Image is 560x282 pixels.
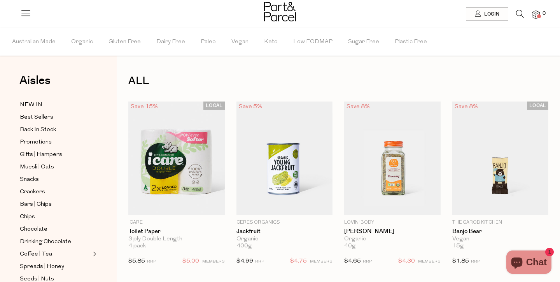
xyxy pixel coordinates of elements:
[452,258,469,264] span: $1.85
[20,250,52,259] span: Coffee | Tea
[203,102,225,110] span: LOCAL
[147,259,156,264] small: RRP
[20,138,52,147] span: Promotions
[398,256,415,266] span: $4.30
[20,200,52,209] span: Bars | Chips
[344,219,441,226] p: Lovin' Body
[452,102,549,215] img: Banjo Bear
[310,259,332,264] small: MEMBERS
[128,102,225,215] img: Toilet Paper
[255,259,264,264] small: RRP
[20,224,91,234] a: Chocolate
[532,11,540,19] a: 0
[236,258,253,264] span: $4.99
[201,28,216,56] span: Paleo
[363,259,372,264] small: RRP
[19,75,51,94] a: Aisles
[20,125,91,135] a: Back In Stock
[20,262,91,271] a: Spreads | Honey
[466,7,508,21] a: Login
[452,102,480,112] div: Save 8%
[344,236,441,243] div: Organic
[418,259,441,264] small: MEMBERS
[20,262,64,271] span: Spreads | Honey
[20,237,71,247] span: Drinking Chocolate
[12,28,56,56] span: Australian Made
[527,102,548,110] span: LOCAL
[344,102,441,215] img: Rosemary
[20,212,35,222] span: Chips
[20,187,91,197] a: Crackers
[504,250,554,276] inbox-online-store-chat: Shopify online store chat
[236,228,333,235] a: Jackfruit
[236,102,333,215] img: Jackfruit
[20,225,47,234] span: Chocolate
[471,259,480,264] small: RRP
[20,163,54,172] span: Muesli | Oats
[236,219,333,226] p: Ceres Organics
[482,11,499,18] span: Login
[202,259,225,264] small: MEMBERS
[20,175,39,184] span: Snacks
[182,256,199,266] span: $5.00
[236,243,252,250] span: 400g
[128,243,146,250] span: 4 pack
[91,249,96,259] button: Expand/Collapse Coffee | Tea
[128,219,225,226] p: icare
[20,175,91,184] a: Snacks
[156,28,185,56] span: Dairy Free
[452,243,464,250] span: 15g
[128,236,225,243] div: 3 ply Double Length
[344,228,441,235] a: [PERSON_NAME]
[108,28,141,56] span: Gluten Free
[344,243,356,250] span: 40g
[20,137,91,147] a: Promotions
[264,28,278,56] span: Keto
[20,212,91,222] a: Chips
[20,125,56,135] span: Back In Stock
[236,236,333,243] div: Organic
[395,28,427,56] span: Plastic Free
[344,102,372,112] div: Save 8%
[452,219,549,226] p: The Carob Kitchen
[541,10,548,17] span: 0
[20,100,42,110] span: NEW IN
[128,228,225,235] a: Toilet Paper
[293,28,332,56] span: Low FODMAP
[348,28,379,56] span: Sugar Free
[20,200,91,209] a: Bars | Chips
[264,2,296,21] img: Part&Parcel
[20,187,45,197] span: Crackers
[20,162,91,172] a: Muesli | Oats
[452,236,549,243] div: Vegan
[20,112,91,122] a: Best Sellers
[452,228,549,235] a: Banjo Bear
[344,258,361,264] span: $4.65
[128,102,160,112] div: Save 15%
[231,28,248,56] span: Vegan
[20,113,53,122] span: Best Sellers
[20,150,91,159] a: Gifts | Hampers
[19,72,51,89] span: Aisles
[71,28,93,56] span: Organic
[236,102,264,112] div: Save 5%
[20,150,62,159] span: Gifts | Hampers
[20,100,91,110] a: NEW IN
[20,237,91,247] a: Drinking Chocolate
[128,72,548,90] h1: ALL
[20,249,91,259] a: Coffee | Tea
[128,258,145,264] span: $5.85
[290,256,307,266] span: $4.75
